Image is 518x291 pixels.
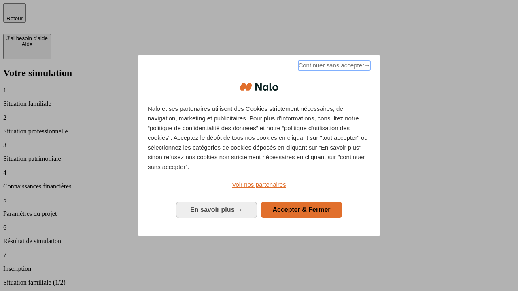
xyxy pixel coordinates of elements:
button: Accepter & Fermer: Accepter notre traitement des données et fermer [261,202,342,218]
span: Accepter & Fermer [272,206,330,213]
div: Bienvenue chez Nalo Gestion du consentement [138,55,380,236]
span: Voir nos partenaires [232,181,286,188]
span: Continuer sans accepter→ [298,61,370,70]
span: En savoir plus → [190,206,243,213]
img: Logo [240,75,278,99]
button: En savoir plus: Configurer vos consentements [176,202,257,218]
a: Voir nos partenaires [148,180,370,190]
p: Nalo et ses partenaires utilisent des Cookies strictement nécessaires, de navigation, marketing e... [148,104,370,172]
